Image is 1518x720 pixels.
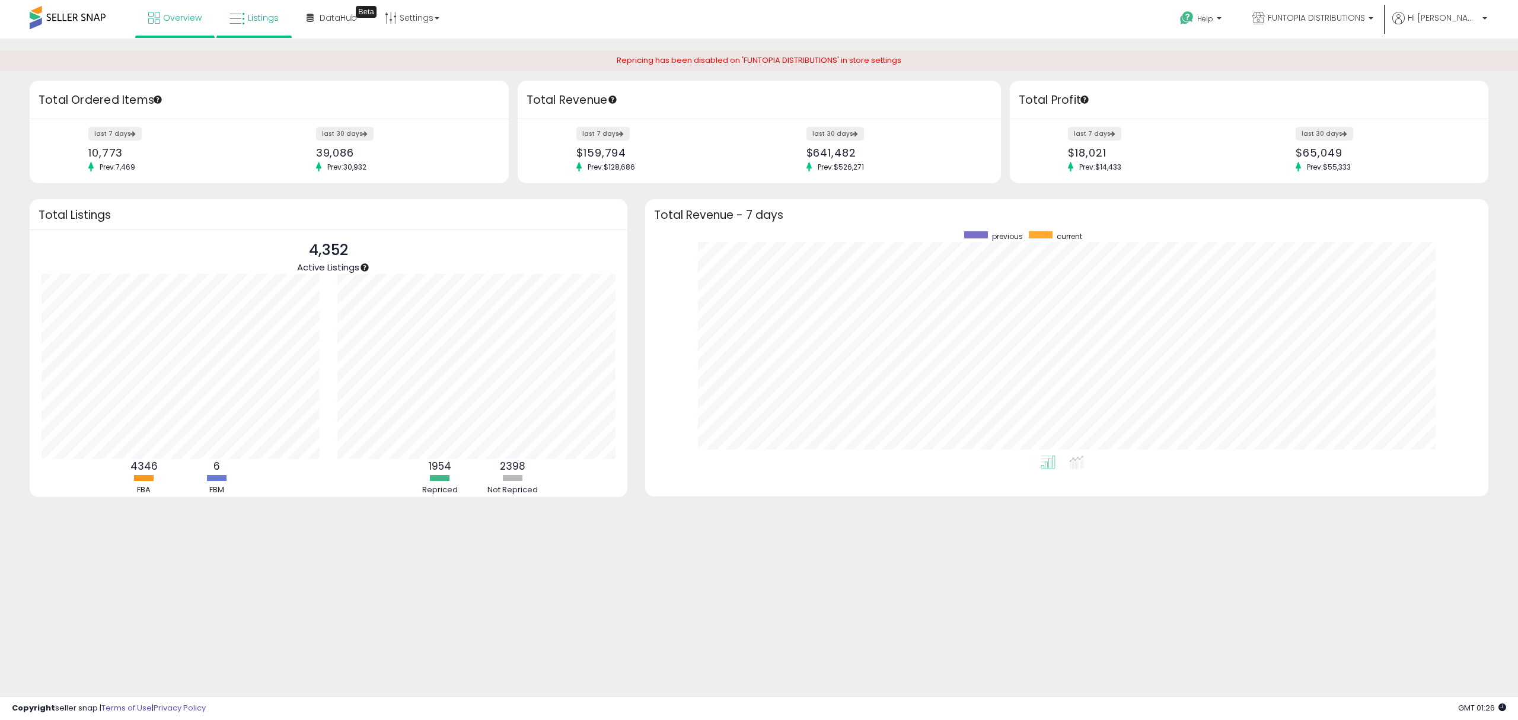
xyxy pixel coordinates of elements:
[163,12,202,24] span: Overview
[359,262,370,273] div: Tooltip anchor
[607,94,618,105] div: Tooltip anchor
[582,162,641,172] span: Prev: $128,686
[1068,127,1121,141] label: last 7 days
[1296,127,1353,141] label: last 30 days
[248,12,279,24] span: Listings
[1171,2,1233,39] a: Help
[39,211,618,219] h3: Total Listings
[1179,11,1194,26] i: Get Help
[500,459,525,473] b: 2398
[109,485,180,496] div: FBA
[213,459,220,473] b: 6
[576,127,630,141] label: last 7 days
[1068,146,1240,159] div: $18,021
[316,127,374,141] label: last 30 days
[477,485,548,496] div: Not Repriced
[576,146,750,159] div: $159,794
[654,211,1480,219] h3: Total Revenue - 7 days
[1296,146,1468,159] div: $65,049
[297,239,359,262] p: 4,352
[1197,14,1213,24] span: Help
[992,231,1023,241] span: previous
[1392,12,1487,39] a: Hi [PERSON_NAME]
[356,6,377,18] div: Tooltip anchor
[527,92,992,109] h3: Total Revenue
[88,127,142,141] label: last 7 days
[806,127,864,141] label: last 30 days
[88,146,260,159] div: 10,773
[1268,12,1365,24] span: FUNTOPIA DISTRIBUTIONS
[320,12,357,24] span: DataHub
[39,92,500,109] h3: Total Ordered Items
[806,146,980,159] div: $641,482
[429,459,451,473] b: 1954
[1408,12,1479,24] span: Hi [PERSON_NAME]
[1073,162,1127,172] span: Prev: $14,433
[321,162,372,172] span: Prev: 30,932
[404,485,476,496] div: Repriced
[1079,94,1090,105] div: Tooltip anchor
[617,55,901,66] span: Repricing has been disabled on 'FUNTOPIA DISTRIBUTIONS' in store settings
[130,459,158,473] b: 4346
[1019,92,1480,109] h3: Total Profit
[297,261,359,273] span: Active Listings
[1301,162,1357,172] span: Prev: $55,333
[1057,231,1082,241] span: current
[181,485,253,496] div: FBM
[152,94,163,105] div: Tooltip anchor
[94,162,141,172] span: Prev: 7,469
[316,146,488,159] div: 39,086
[812,162,870,172] span: Prev: $526,271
